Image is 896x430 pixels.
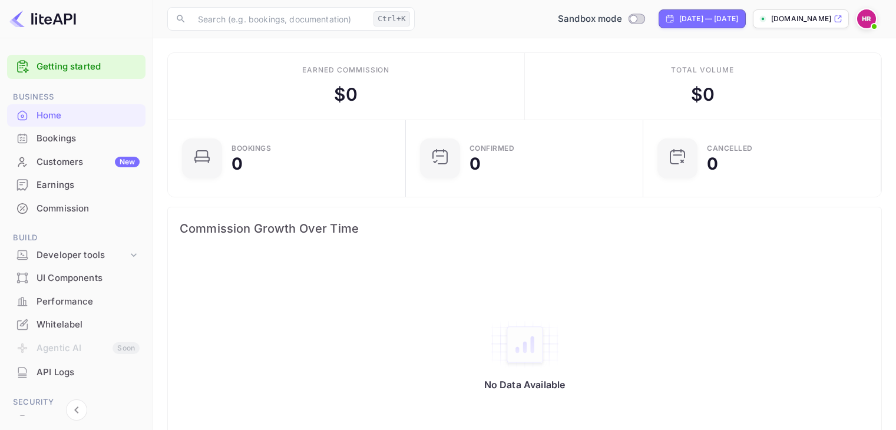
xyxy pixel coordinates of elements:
a: Getting started [37,60,140,74]
div: Confirmed [470,145,515,152]
div: Earnings [7,174,146,197]
div: Commission [37,202,140,216]
div: $ 0 [334,81,358,108]
div: Bookings [7,127,146,150]
p: No Data Available [484,379,566,391]
div: Switch to Production mode [553,12,649,26]
div: Developer tools [7,245,146,266]
div: Performance [37,295,140,309]
div: Whitelabel [7,313,146,336]
a: Home [7,104,146,126]
span: Commission Growth Over Time [180,219,869,238]
div: UI Components [7,267,146,290]
a: Earnings [7,174,146,196]
div: Click to change the date range period [659,9,746,28]
div: $ 0 [691,81,715,108]
div: Getting started [7,55,146,79]
div: Home [7,104,146,127]
span: Security [7,396,146,409]
div: Performance [7,290,146,313]
div: Earnings [37,178,140,192]
div: Commission [7,197,146,220]
div: New [115,157,140,167]
div: Ctrl+K [373,11,410,27]
a: Performance [7,290,146,312]
span: Business [7,91,146,104]
img: LiteAPI logo [9,9,76,28]
button: Collapse navigation [66,399,87,421]
div: Developer tools [37,249,128,262]
span: Sandbox mode [558,12,622,26]
div: CustomersNew [7,151,146,174]
div: 0 [707,156,718,172]
div: Customers [37,156,140,169]
div: Fraud management [37,414,140,427]
div: CANCELLED [707,145,753,152]
div: Bookings [232,145,271,152]
input: Search (e.g. bookings, documentation) [191,7,369,31]
div: [DATE] — [DATE] [679,14,738,24]
a: UI Components [7,267,146,289]
a: Commission [7,197,146,219]
span: Build [7,231,146,244]
div: 0 [232,156,243,172]
div: Home [37,109,140,123]
a: CustomersNew [7,151,146,173]
div: Total volume [671,65,734,75]
a: Bookings [7,127,146,149]
a: API Logs [7,361,146,383]
div: UI Components [37,272,140,285]
img: Hugo Ruano [857,9,876,28]
div: API Logs [37,366,140,379]
img: empty-state-table2.svg [490,320,560,369]
p: [DOMAIN_NAME] [771,14,831,24]
div: API Logs [7,361,146,384]
div: Earned commission [302,65,389,75]
div: 0 [470,156,481,172]
a: Whitelabel [7,313,146,335]
div: Whitelabel [37,318,140,332]
div: Bookings [37,132,140,145]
